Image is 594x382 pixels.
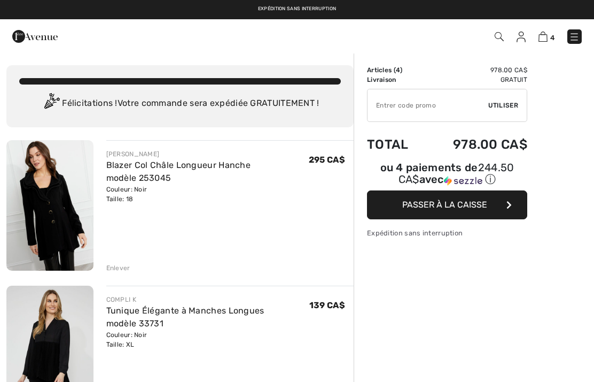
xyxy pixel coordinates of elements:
td: Gratuit [424,75,527,85]
img: Mes infos [517,32,526,42]
img: Blazer Col Châle Longueur Hanche modèle 253045 [6,140,93,271]
span: Utiliser [488,101,518,110]
span: Passer à la caisse [402,200,487,210]
div: Enlever [106,263,130,273]
input: Code promo [368,89,488,121]
span: 295 CA$ [309,155,345,165]
span: 139 CA$ [309,300,345,310]
div: Félicitations ! Votre commande sera expédiée GRATUITEMENT ! [19,93,341,114]
div: Couleur: Noir Taille: XL [106,330,309,349]
div: ou 4 paiements de avec [367,163,527,187]
td: 978.00 CA$ [424,126,527,163]
div: COMPLI K [106,295,309,304]
span: 4 [396,66,400,74]
button: Passer à la caisse [367,190,527,219]
a: 4 [538,30,554,43]
td: Livraison [367,75,424,85]
a: Tunique Élégante à Manches Longues modèle 33731 [106,305,264,328]
img: Recherche [495,32,504,41]
div: Expédition sans interruption [367,228,527,238]
img: Menu [569,32,580,42]
img: Congratulation2.svg [41,93,62,114]
img: Sezzle [444,176,482,186]
td: 978.00 CA$ [424,65,527,75]
div: ou 4 paiements de244.50 CA$avecSezzle Cliquez pour en savoir plus sur Sezzle [367,163,527,190]
td: Articles ( ) [367,65,424,75]
td: Total [367,126,424,163]
div: Couleur: Noir Taille: 18 [106,185,309,204]
div: [PERSON_NAME] [106,149,309,159]
img: 1ère Avenue [12,26,58,47]
span: 244.50 CA$ [398,161,514,186]
a: Blazer Col Châle Longueur Hanche modèle 253045 [106,160,251,183]
span: 4 [550,34,554,42]
a: 1ère Avenue [12,30,58,41]
img: Panier d'achat [538,32,548,42]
